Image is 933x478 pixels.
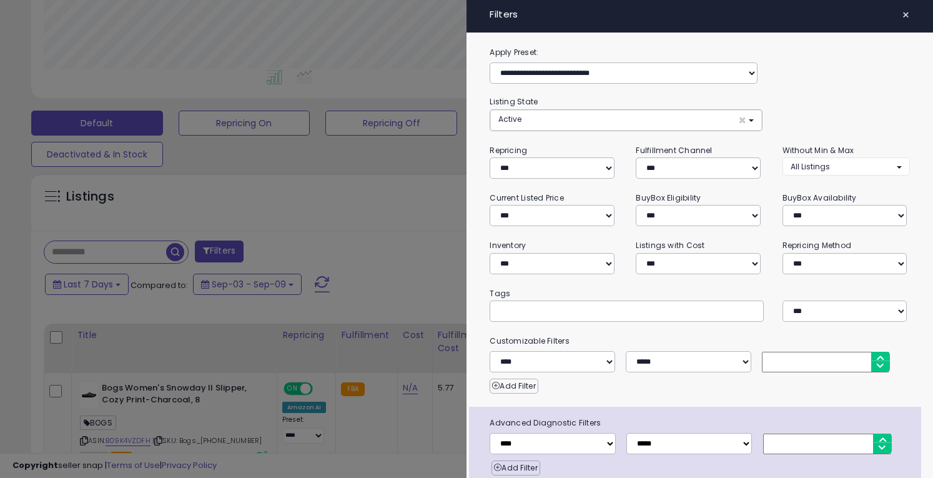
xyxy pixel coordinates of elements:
label: Apply Preset: [480,46,919,59]
small: Without Min & Max [782,145,854,156]
button: × [897,6,915,24]
button: Add Filter [491,461,540,476]
small: Tags [480,287,919,301]
small: BuyBox Eligibility [636,192,701,203]
small: Listing State [490,96,538,107]
button: All Listings [782,157,910,176]
span: Advanced Diagnostic Filters [480,416,921,430]
span: × [902,6,910,24]
small: Inventory [490,240,526,251]
small: Repricing [490,145,527,156]
small: Fulfillment Channel [636,145,712,156]
button: Add Filter [490,379,538,394]
small: Listings with Cost [636,240,704,251]
h4: Filters [490,9,909,20]
span: All Listings [791,161,830,172]
small: Repricing Method [782,240,852,251]
span: × [738,114,746,127]
span: Active [498,114,521,124]
small: BuyBox Availability [782,192,857,203]
small: Current Listed Price [490,192,563,203]
button: Active × [490,110,762,131]
small: Customizable Filters [480,334,919,348]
